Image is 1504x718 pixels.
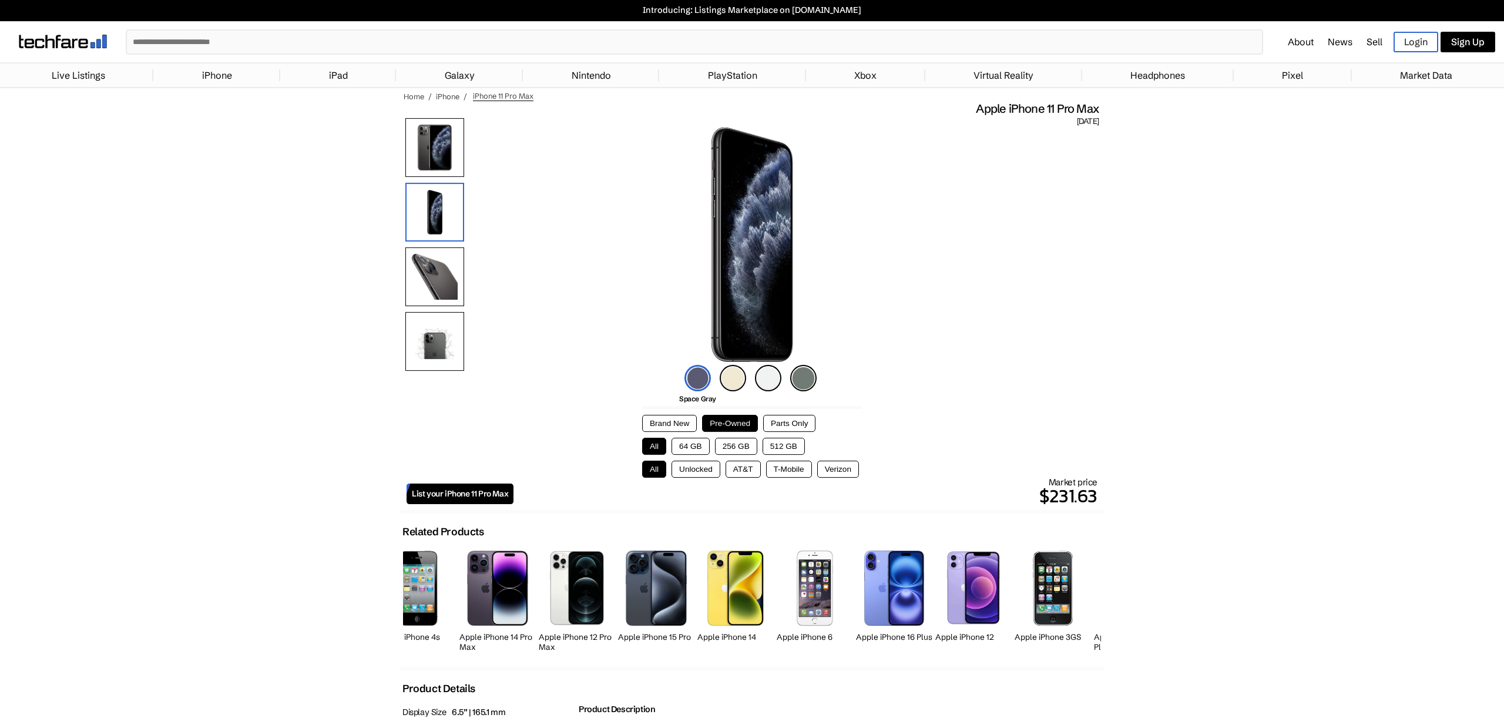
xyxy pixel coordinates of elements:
[1094,544,1170,655] a: iPhone 6s Plus Apple iPhone 6s Plus
[679,394,716,403] span: Space Gray
[405,312,464,371] img: Camera
[513,482,1097,510] p: $231.63
[1394,32,1438,52] a: Login
[19,35,107,48] img: techfare logo
[1288,36,1314,48] a: About
[407,484,513,504] a: List your iPhone 11 Pro Max
[1015,544,1091,655] a: iPhone 3GS Apple iPhone 3GS
[766,461,812,478] button: T-Mobile
[720,365,746,391] img: gold-icon
[380,632,456,642] h2: Apple iPhone 4s
[196,63,238,87] a: iPhone
[642,438,666,455] button: All
[404,92,424,101] a: Home
[473,91,533,101] span: iPhone 11 Pro Max
[566,63,617,87] a: Nintendo
[817,461,859,478] button: Verizon
[642,461,666,478] button: All
[1276,63,1309,87] a: Pixel
[935,632,1012,642] h2: Apple iPhone 12
[439,63,481,87] a: Galaxy
[702,415,758,432] button: Pre-Owned
[1100,551,1164,625] img: iPhone 6s Plus
[848,63,882,87] a: Xbox
[935,544,1012,655] a: iPhone 12 Apple iPhone 12
[1077,116,1099,127] span: [DATE]
[452,707,505,717] span: 6.5” | 165.1 mm
[618,632,694,642] h2: Apple iPhone 15 Pro
[1033,551,1073,625] img: iPhone 3GS
[797,551,834,625] img: iPhone 6
[1328,36,1352,48] a: News
[672,461,720,478] button: Unlocked
[1367,36,1382,48] a: Sell
[763,415,815,432] button: Parts Only
[711,127,793,362] img: iPhone 11 Pro Max
[579,704,1102,714] h2: Product Description
[467,551,528,625] img: iPhone 14 Pro Max
[702,63,763,87] a: PlayStation
[381,551,456,626] img: iPhone 4s
[684,365,711,391] img: space-gray-icon
[777,544,853,655] a: iPhone 6 Apple iPhone 6
[405,247,464,306] img: Rear
[672,438,710,455] button: 64 GB
[707,551,764,625] img: iPhone 14
[459,632,536,652] h2: Apple iPhone 14 Pro Max
[405,118,464,177] img: iPhone 11 Pro
[856,544,932,655] a: iPhone 16 Plus Apple iPhone 16 Plus
[323,63,354,87] a: iPad
[755,365,781,391] img: silver-icon
[539,544,615,655] a: iPhone 12 Pro Max Apple iPhone 12 Pro Max
[1441,32,1495,52] a: Sign Up
[6,5,1498,15] a: Introducing: Listings Marketplace on [DOMAIN_NAME]
[402,682,475,695] h2: Product Details
[428,92,432,101] span: /
[642,415,697,432] button: Brand New
[405,183,464,241] img: Front
[968,63,1039,87] a: Virtual Reality
[412,489,508,499] span: List your iPhone 11 Pro Max
[1124,63,1191,87] a: Headphones
[763,438,805,455] button: 512 GB
[697,632,774,642] h2: Apple iPhone 14
[697,544,774,655] a: iPhone 14 Apple iPhone 14
[777,632,853,642] h2: Apple iPhone 6
[715,438,757,455] button: 256 GB
[726,461,761,478] button: AT&T
[976,101,1099,116] span: Apple iPhone 11 Pro Max
[864,551,925,625] img: iPhone 16 Plus
[1094,632,1170,652] h2: Apple iPhone 6s Plus
[539,632,615,652] h2: Apple iPhone 12 Pro Max
[380,544,456,655] a: iPhone 4s Apple iPhone 4s
[1015,632,1091,642] h2: Apple iPhone 3GS
[1394,63,1458,87] a: Market Data
[626,551,687,626] img: iPhone 15 Pro
[550,551,604,625] img: iPhone 12 Pro Max
[464,92,467,101] span: /
[790,365,817,391] img: midnight-green-icon
[46,63,111,87] a: Live Listings
[402,525,484,538] h2: Related Products
[459,544,536,655] a: iPhone 14 Pro Max Apple iPhone 14 Pro Max
[946,551,1001,626] img: iPhone 12
[856,632,932,642] h2: Apple iPhone 16 Plus
[618,544,694,655] a: iPhone 15 Pro Apple iPhone 15 Pro
[513,477,1097,510] div: Market price
[436,92,459,101] a: iPhone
